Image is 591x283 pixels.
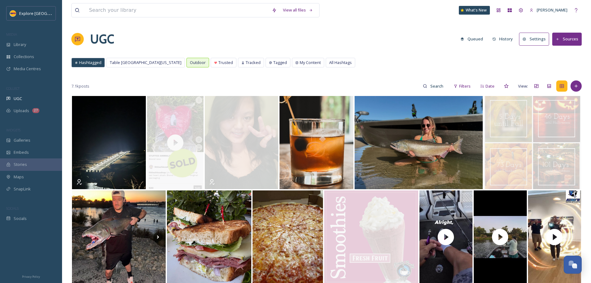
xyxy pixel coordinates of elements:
[457,33,489,45] a: Queued
[147,96,204,189] img: thumbnail
[6,32,17,37] span: MEDIA
[205,96,279,189] img: Smiles of the day ☺️ always try your best 👌 #smilemore #smile #chicoca #chico #buttecounty #motiv...
[526,4,571,16] a: [PERSON_NAME]
[427,80,447,92] input: Search
[489,33,516,45] button: History
[280,4,316,16] a: View all files
[519,33,549,45] button: Settings
[110,60,181,66] span: Table [GEOGRAPHIC_DATA][US_STATE]
[218,60,233,66] span: Trusted
[14,66,41,72] span: Media Centres
[273,60,287,66] span: Tagged
[14,162,27,167] span: Stories
[14,216,27,221] span: Socials
[14,174,24,180] span: Maps
[14,186,31,192] span: SnapLink
[71,83,89,89] span: 7.1k posts
[459,6,490,15] a: What's New
[6,206,19,211] span: SOCIALS
[457,33,486,45] button: Queued
[14,96,22,102] span: UGC
[355,96,483,189] img: Afternoon recon trip was really productive for the lady and myself!! #kingsalmon #chinooksalmon #...
[90,30,114,48] a: UGC
[280,96,353,189] img: Stopping by The Grill for a classic Old Fashioned never goes out of style. #TheGrill #TheGrillChi...
[14,149,29,155] span: Embeds
[14,42,26,48] span: Library
[22,272,40,280] a: Privacy Policy
[537,7,567,13] span: [PERSON_NAME]
[519,33,552,45] a: Settings
[32,108,39,113] div: 27
[564,256,582,274] button: Open Chat
[459,83,471,89] span: Filters
[86,3,269,17] input: Search your library
[10,10,16,16] img: Butte%20County%20logo.png
[72,96,146,189] img: The beautiful Oroville dam with no water. The night sky and how bright it is lit up. So beautiful...
[246,60,261,66] span: Tracked
[190,60,206,66] span: Outdoor
[329,60,352,66] span: All Hashtags
[79,60,101,66] span: Hashtagged
[19,10,74,16] span: Explore [GEOGRAPHIC_DATA]
[14,54,34,60] span: Collections
[489,33,519,45] a: History
[552,33,582,45] button: Sources
[14,137,30,143] span: Galleries
[518,83,528,89] span: View:
[14,108,29,114] span: Uploads
[22,275,40,279] span: Privacy Policy
[300,60,321,66] span: My Content
[484,96,581,189] img: Which one are you the most excited for? Fall = 🍁 Halloween = 🎃 Thanksgiving = 🦃 Christmas =🎄 • • ...
[6,86,20,91] span: COLLECT
[486,83,495,89] span: Date
[6,128,20,132] span: WIDGETS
